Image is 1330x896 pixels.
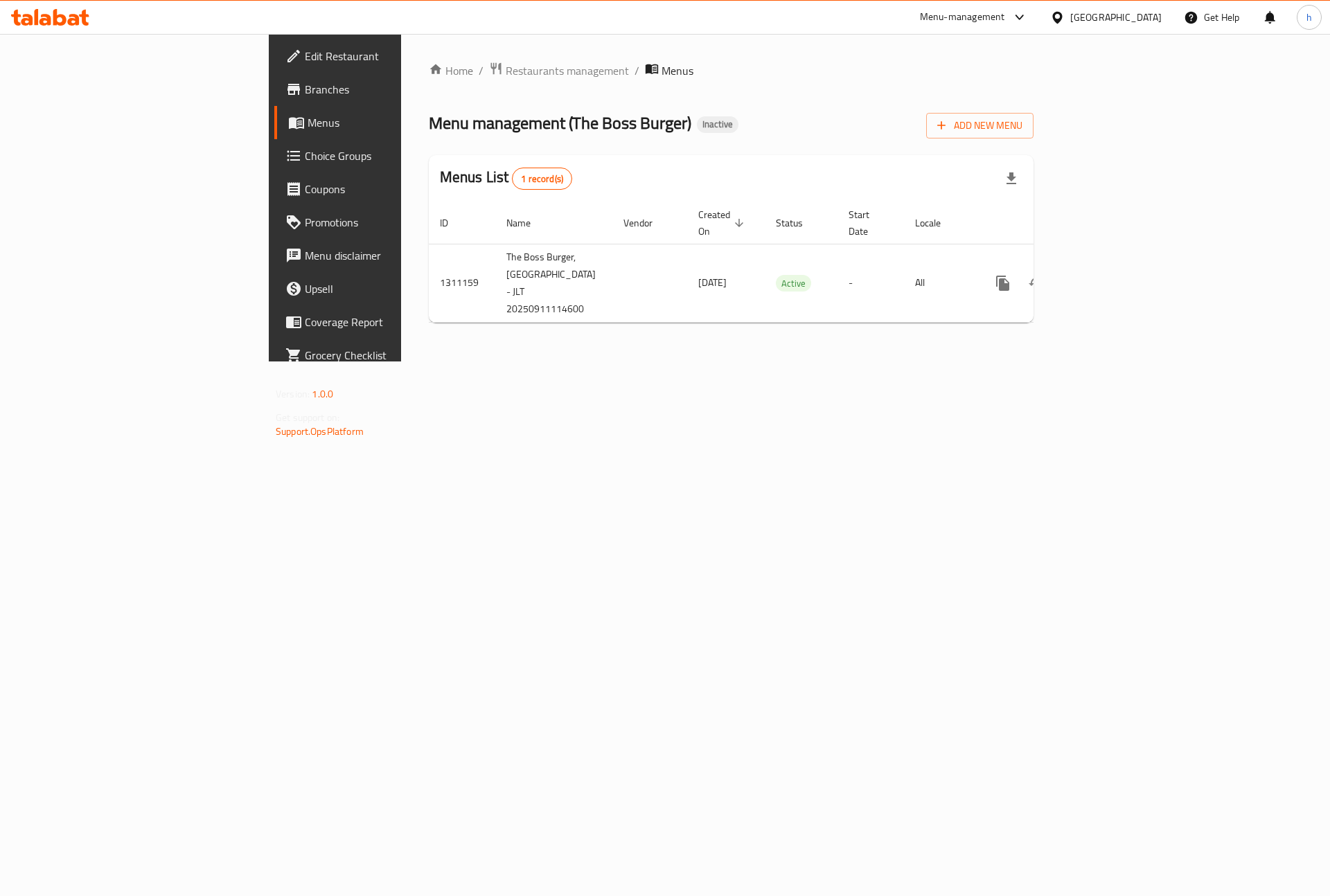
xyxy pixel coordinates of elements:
[276,409,339,427] span: Get support on:
[305,81,480,98] span: Branches
[274,305,491,339] a: Coverage Report
[915,215,959,231] span: Locale
[776,276,811,292] span: Active
[698,206,748,240] span: Created On
[904,244,975,322] td: All
[506,215,549,231] span: Name
[513,172,571,186] span: 1 record(s)
[305,147,480,164] span: Choice Groups
[1020,267,1053,300] button: Change Status
[635,62,639,79] li: /
[276,422,364,440] a: Support.OpsPlatform
[837,244,904,322] td: -
[305,280,480,297] span: Upsell
[305,314,480,330] span: Coverage Report
[305,48,480,64] span: Edit Restaurant
[276,385,310,403] span: Version:
[308,114,480,131] span: Menus
[926,113,1034,138] button: Add New Menu
[489,62,629,80] a: Restaurants management
[274,139,491,172] a: Choice Groups
[274,206,491,239] a: Promotions
[506,62,629,79] span: Restaurants management
[429,107,691,138] span: Menu management ( The Boss Burger )
[274,39,491,73] a: Edit Restaurant
[305,347,480,364] span: Grocery Checklist
[937,117,1022,134] span: Add New Menu
[440,215,466,231] span: ID
[512,168,572,190] div: Total records count
[274,106,491,139] a: Menus
[920,9,1005,26] div: Menu-management
[495,244,612,322] td: The Boss Burger,[GEOGRAPHIC_DATA] - JLT 20250911114600
[312,385,333,403] span: 1.0.0
[274,272,491,305] a: Upsell
[975,202,1130,244] th: Actions
[623,215,671,231] span: Vendor
[274,73,491,106] a: Branches
[849,206,887,240] span: Start Date
[440,167,572,190] h2: Menus List
[776,215,821,231] span: Status
[1306,10,1312,25] span: h
[305,181,480,197] span: Coupons
[429,62,1034,80] nav: breadcrumb
[274,172,491,206] a: Coupons
[986,267,1020,300] button: more
[429,202,1130,323] table: enhanced table
[697,116,738,133] div: Inactive
[305,247,480,264] span: Menu disclaimer
[1070,10,1162,25] div: [GEOGRAPHIC_DATA]
[698,274,727,292] span: [DATE]
[305,214,480,231] span: Promotions
[274,239,491,272] a: Menu disclaimer
[697,118,738,130] span: Inactive
[662,62,693,79] span: Menus
[274,339,491,372] a: Grocery Checklist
